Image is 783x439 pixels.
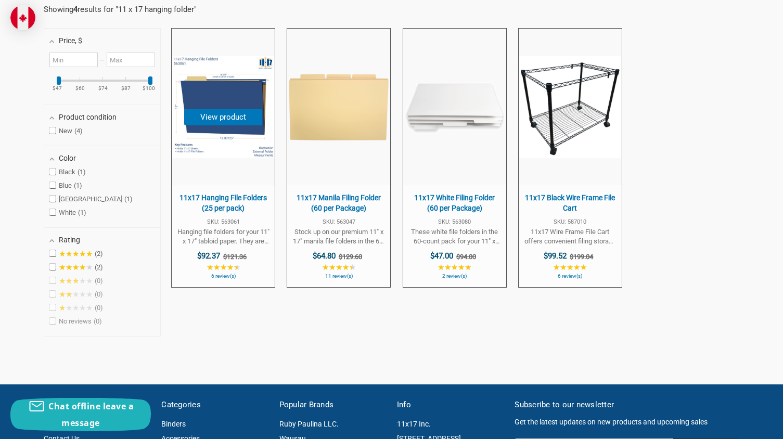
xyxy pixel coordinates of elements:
span: Blue [49,182,82,190]
span: $92.37 [197,251,220,261]
span: ★★★★★ [59,290,93,299]
a: 11x17 Hanging File Folders (25 per pack) [172,29,275,287]
span: 0 [95,304,103,312]
span: 1 [78,209,86,216]
h5: Categories [161,399,268,411]
a: 11x17 Manila Filing Folder (60 per Package) [287,29,390,287]
span: $94.00 [456,253,476,261]
span: $64.80 [313,251,336,261]
p: Get the latest updates on new products and upcoming sales [515,417,739,428]
span: Price [59,36,82,45]
span: 0 [95,290,103,298]
span: 11 review(s) [292,274,385,279]
span: 0 [94,317,102,325]
span: 1 [74,182,82,189]
span: 1 [78,168,86,176]
span: 2 review(s) [408,274,501,279]
span: $121.36 [223,253,247,261]
span: Product condition [59,113,117,121]
input: Minimum value [49,53,98,67]
span: 6 review(s) [524,274,617,279]
span: ★★★★★ [59,263,93,272]
a: 11x17 White Filing Folder (60 per Package) [403,29,506,287]
span: ★★★★★ [438,263,471,272]
span: – [98,56,106,64]
span: 11x17 Manila Filing Folder (60 per Package) [292,193,385,213]
a: Ruby Paulina LLC. [279,420,339,428]
span: $99.52 [544,251,567,261]
h5: Subscribe to our newsletter [515,399,739,411]
span: $47.00 [430,251,453,261]
div: Showing results for " " [44,5,197,14]
span: 11x17 Black Wire Frame File Cart [524,193,617,213]
span: ★★★★★ [59,277,93,285]
span: Hanging file folders for your 11" x 17" tabloid paper. They are sturdy, hanging folders by [PERSO... [177,227,269,246]
img: 11x17 Hanging File Folders (25 per pack) [172,56,274,158]
button: Chat offline leave a message [10,398,151,431]
span: , $ [75,36,82,45]
span: ★★★★★ [59,304,93,312]
span: $129.60 [339,253,362,261]
button: View product [184,109,262,125]
ins: $60 [69,86,91,91]
span: 11x17 Hanging File Folders (25 per pack) [177,193,269,213]
span: White [49,209,86,217]
ins: $47 [46,86,68,91]
h5: Popular Brands [279,399,386,411]
span: Black [49,168,86,176]
img: duty and tax information for Canada [10,5,35,30]
span: SKU: 563061 [177,219,269,225]
span: ★★★★★ [553,263,587,272]
a: 11 x 17 hanging folder [118,5,194,14]
input: Maximum value [107,53,155,67]
span: 4 [74,127,83,135]
span: SKU: 587010 [524,219,617,225]
span: These white file folders in the 60-count pack for your 11" x 17" paperwork will keep you organize... [408,227,501,246]
span: 1 [124,195,133,203]
span: Stock up on our premium 11" x 17" manila file folders in the 60-folder pack from 11x17. These are... [292,227,385,246]
span: No reviews [49,317,102,326]
span: 11x17 Wire Frame File Cart offers convenient filing storage with the capability of rolling the ca... [524,227,617,246]
span: SKU: 563047 [292,219,385,225]
a: 11x17 Black Wire Frame File Cart [519,29,622,287]
h5: Info [397,399,504,411]
span: ★★★★★ [322,263,356,272]
span: 2 [95,250,103,257]
span: $199.04 [570,253,593,261]
ins: $74 [92,86,114,91]
span: [GEOGRAPHIC_DATA] [49,195,133,203]
span: 2 [95,263,103,271]
span: New [49,127,83,135]
a: Binders [161,420,186,428]
span: ★★★★★ [59,250,93,258]
span: Rating [59,236,80,244]
span: ★★★★★ [207,263,240,272]
iframe: Google Customer Reviews [697,411,783,439]
ins: $100 [138,86,160,91]
span: Color [59,154,76,162]
span: SKU: 563080 [408,219,501,225]
ins: $87 [115,86,137,91]
b: 4 [73,5,78,14]
span: 11x17 White Filing Folder (60 per Package) [408,193,501,213]
span: 6 review(s) [177,274,269,279]
span: 0 [95,277,103,285]
span: Chat offline leave a message [48,401,134,429]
